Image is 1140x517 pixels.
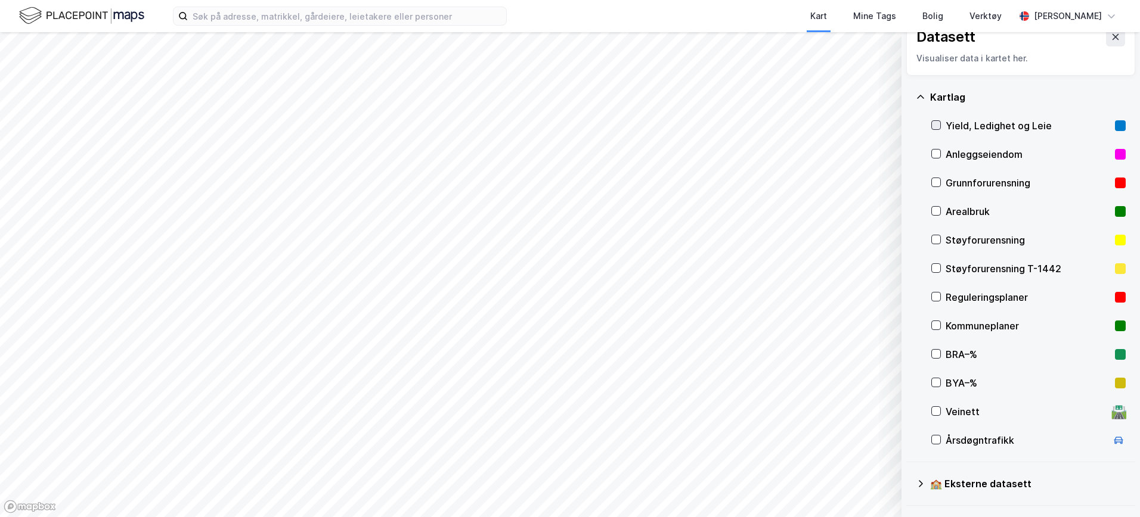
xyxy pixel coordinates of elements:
[188,7,506,25] input: Søk på adresse, matrikkel, gårdeiere, leietakere eller personer
[4,500,56,513] a: Mapbox homepage
[810,9,827,23] div: Kart
[969,9,1002,23] div: Verktøy
[946,347,1110,362] div: BRA–%
[946,376,1110,390] div: BYA–%
[1111,404,1127,419] div: 🛣️
[946,261,1110,276] div: Støyforurensning T-1442
[19,5,144,26] img: logo.f888ab2527a4732fd821a326f86c7f29.svg
[946,319,1110,333] div: Kommuneplaner
[1080,460,1140,517] iframe: Chat Widget
[946,204,1110,219] div: Arealbruk
[946,404,1107,419] div: Veinett
[946,176,1110,190] div: Grunnforurensning
[916,27,975,46] div: Datasett
[946,433,1107,447] div: Årsdøgntrafikk
[1080,460,1140,517] div: Kontrollprogram for chat
[930,90,1126,104] div: Kartlag
[946,233,1110,247] div: Støyforurensning
[930,476,1126,491] div: 🏫 Eksterne datasett
[853,9,896,23] div: Mine Tags
[946,147,1110,161] div: Anleggseiendom
[946,119,1110,133] div: Yield, Ledighet og Leie
[922,9,943,23] div: Bolig
[946,290,1110,304] div: Reguleringsplaner
[916,51,1125,66] div: Visualiser data i kartet her.
[1034,9,1102,23] div: [PERSON_NAME]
